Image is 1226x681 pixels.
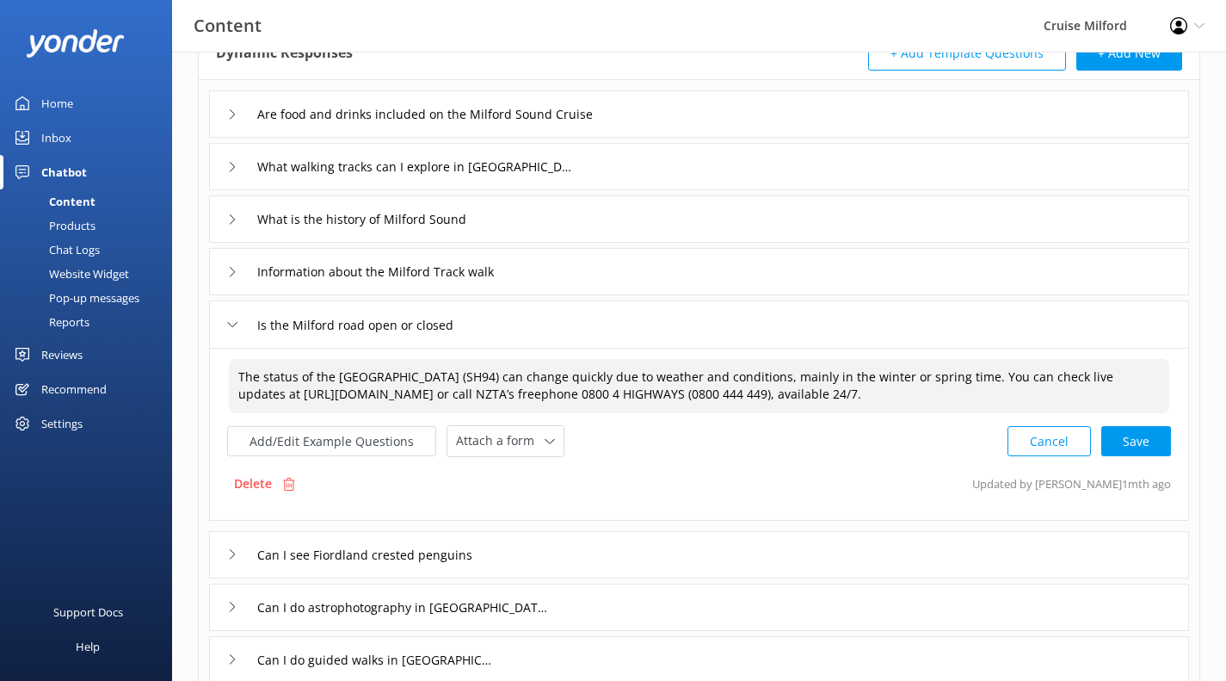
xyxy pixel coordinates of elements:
[10,262,129,286] div: Website Widget
[41,337,83,372] div: Reviews
[216,36,353,71] h4: Dynamic Responses
[10,238,172,262] a: Chat Logs
[10,286,172,310] a: Pop-up messages
[10,310,172,334] a: Reports
[53,595,123,629] div: Support Docs
[41,372,107,406] div: Recommend
[229,359,1169,413] textarea: The status of the [GEOGRAPHIC_DATA] (SH94) can change quickly due to weather and conditions, main...
[456,431,545,450] span: Attach a form
[1101,426,1171,456] button: Save
[10,189,172,214] a: Content
[76,629,100,664] div: Help
[10,238,100,262] div: Chat Logs
[10,262,172,286] a: Website Widget
[1007,426,1091,456] button: Cancel
[868,36,1066,71] button: + Add Template Questions
[194,12,262,40] h3: Content
[10,214,172,238] a: Products
[227,426,436,456] button: Add/Edit Example Questions
[41,121,71,155] div: Inbox
[1076,36,1182,71] button: + Add New
[10,189,95,214] div: Content
[26,29,125,58] img: yonder-white-logo.png
[41,86,73,121] div: Home
[10,214,95,238] div: Products
[10,286,139,310] div: Pop-up messages
[972,467,1171,500] p: Updated by [PERSON_NAME] 1mth ago
[234,474,272,493] p: Delete
[41,155,87,189] div: Chatbot
[10,310,89,334] div: Reports
[41,406,83,441] div: Settings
